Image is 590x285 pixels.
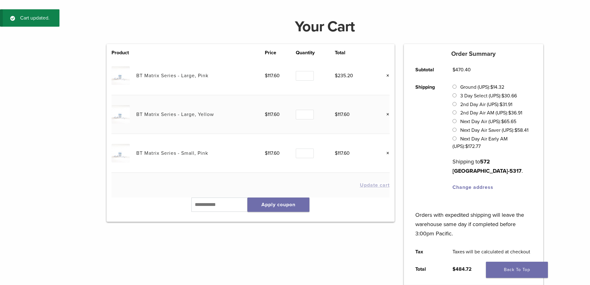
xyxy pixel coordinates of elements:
[501,93,517,99] bdi: 30.66
[296,49,335,56] th: Quantity
[460,118,516,125] label: Next Day Air (UPS):
[501,93,504,99] span: $
[360,183,390,188] button: Update cart
[460,93,517,99] label: 3 Day Select (UPS):
[514,127,528,133] bdi: 58.41
[501,118,516,125] bdi: 65.65
[335,111,338,118] span: $
[452,136,507,149] label: Next Day Air Early AM (UPS):
[335,111,350,118] bdi: 117.60
[136,150,208,156] a: BT Matrix Series - Small, Pink
[265,73,280,79] bdi: 117.60
[490,84,504,90] bdi: 14.32
[111,105,130,123] img: BT Matrix Series - Large, Yellow
[265,49,296,56] th: Price
[452,266,456,272] span: $
[460,84,504,90] label: Ground (UPS):
[335,150,350,156] bdi: 117.60
[514,127,517,133] span: $
[102,19,548,34] h1: Your Cart
[501,118,504,125] span: $
[452,67,455,73] span: $
[382,110,390,118] a: Remove this item
[409,61,446,78] th: Subtotal
[460,101,512,108] label: 2nd Day Air (UPS):
[500,101,502,108] span: $
[446,243,537,261] td: Taxes will be calculated at checkout
[452,67,471,73] bdi: 470.40
[409,261,446,278] th: Total
[335,73,353,79] bdi: 235.20
[247,198,309,212] button: Apply coupon
[111,144,130,162] img: BT Matrix Series - Small, Pink
[265,73,268,79] span: $
[404,50,543,58] h5: Order Summary
[452,157,531,176] p: Shipping to .
[452,266,472,272] bdi: 484.72
[452,158,522,174] strong: 572 [GEOGRAPHIC_DATA]-5317
[335,73,338,79] span: $
[136,73,208,79] a: BT Matrix Series - Large, Pink
[409,243,446,261] th: Tax
[111,66,130,85] img: BT Matrix Series - Large, Pink
[382,72,390,80] a: Remove this item
[486,262,548,278] a: Back To Top
[265,111,280,118] bdi: 117.60
[508,110,522,116] bdi: 36.91
[265,150,268,156] span: $
[382,149,390,157] a: Remove this item
[465,143,481,149] bdi: 172.77
[409,78,446,196] th: Shipping
[415,201,531,238] p: Orders with expedited shipping will leave the warehouse same day if completed before 3:00pm Pacific.
[265,111,268,118] span: $
[111,49,136,56] th: Product
[136,111,214,118] a: BT Matrix Series - Large, Yellow
[335,150,338,156] span: $
[508,110,511,116] span: $
[452,184,493,190] a: Change address
[460,110,522,116] label: 2nd Day Air AM (UPS):
[500,101,512,108] bdi: 31.91
[465,143,468,149] span: $
[265,150,280,156] bdi: 117.60
[460,127,528,133] label: Next Day Air Saver (UPS):
[490,84,493,90] span: $
[335,49,373,56] th: Total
